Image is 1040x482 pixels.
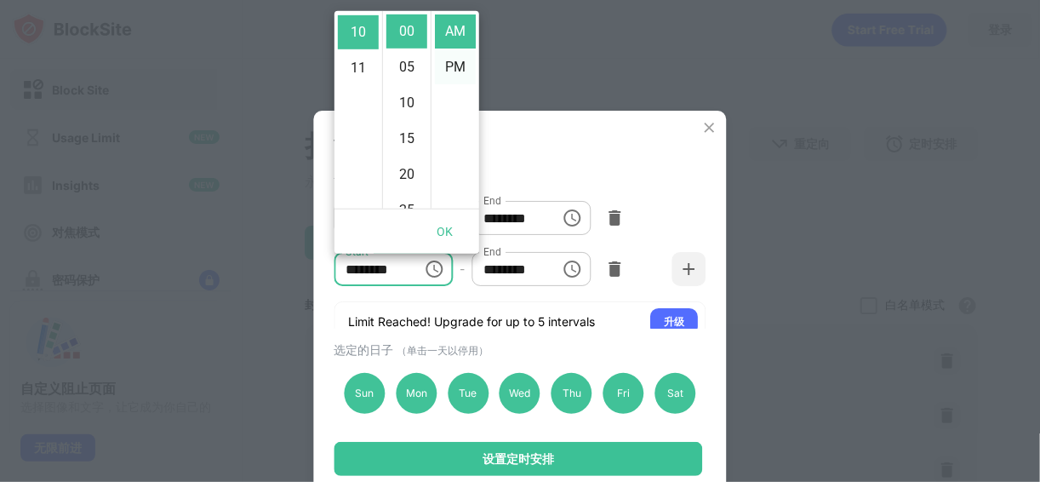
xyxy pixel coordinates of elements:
div: Sun [345,373,386,414]
li: 25 minutes [386,192,427,227]
li: 20 minutes [386,157,427,191]
div: Tue [448,373,489,414]
div: Mon [396,373,437,414]
ul: Select meridiem [431,10,479,208]
div: 设置拦截定时安排 [334,131,706,154]
div: 选定的日子 [334,342,702,359]
li: 10 minutes [386,85,427,119]
li: 5 minutes [386,49,427,83]
li: AM [435,14,476,48]
div: Limit Reached! Upgrade for up to 5 intervals [349,313,596,330]
button: OK [418,215,472,247]
div: Thu [551,373,592,414]
li: 15 minutes [386,121,427,155]
li: PM [435,49,476,83]
li: 10 hours [338,14,379,49]
button: Choose time, selected time is 1:00 PM [555,252,589,286]
label: End [483,244,501,259]
li: 11 hours [338,50,379,84]
div: - [460,260,465,278]
div: 设置定时安排 [483,452,554,466]
ul: Select minutes [382,10,431,208]
div: Fri [603,373,644,414]
label: End [483,193,501,208]
ul: Select hours [334,10,382,208]
img: x-button.svg [701,119,718,136]
div: 设置时间 [334,172,702,186]
div: Wed [500,373,540,414]
span: （单击一天以停用） [397,344,489,357]
div: 升级 [665,313,685,330]
button: Choose time, selected time is 12:00 PM [555,201,589,235]
div: Sat [654,373,695,414]
button: Choose time, selected time is 10:00 AM [417,252,451,286]
li: 0 minutes [386,14,427,48]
